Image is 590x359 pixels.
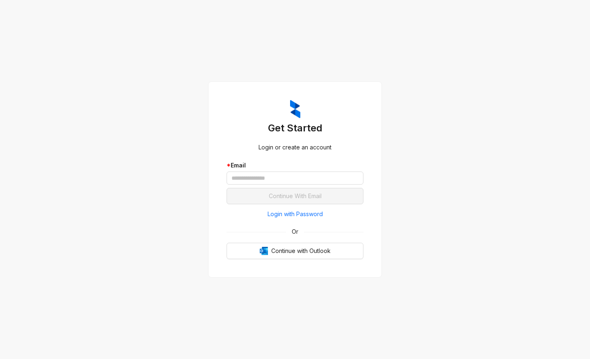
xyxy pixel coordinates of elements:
[271,246,331,255] span: Continue with Outlook
[227,188,363,204] button: Continue With Email
[290,100,300,119] img: ZumaIcon
[227,243,363,259] button: OutlookContinue with Outlook
[227,208,363,221] button: Login with Password
[227,143,363,152] div: Login or create an account
[286,227,304,236] span: Or
[268,210,323,219] span: Login with Password
[227,161,363,170] div: Email
[227,122,363,135] h3: Get Started
[260,247,268,255] img: Outlook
